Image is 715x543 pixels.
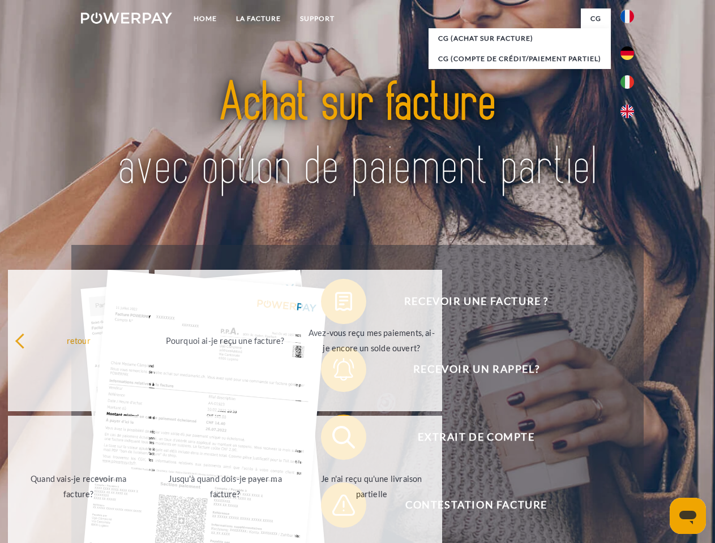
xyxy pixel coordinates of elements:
[15,333,142,348] div: retour
[81,12,172,24] img: logo-powerpay-white.svg
[161,471,289,502] div: Jusqu'à quand dois-je payer ma facture?
[337,279,615,324] span: Recevoir une facture ?
[581,8,611,29] a: CG
[429,49,611,69] a: CG (Compte de crédit/paiement partiel)
[226,8,290,29] a: LA FACTURE
[429,28,611,49] a: CG (achat sur facture)
[290,8,344,29] a: Support
[670,498,706,534] iframe: Bouton de lancement de la fenêtre de messagerie
[321,347,615,392] button: Recevoir un rappel?
[620,75,634,89] img: it
[161,333,289,348] div: Pourquoi ai-je reçu une facture?
[620,46,634,60] img: de
[108,54,607,217] img: title-powerpay_fr.svg
[301,270,442,411] a: Avez-vous reçu mes paiements, ai-je encore un solde ouvert?
[337,482,615,528] span: Contestation Facture
[321,279,615,324] button: Recevoir une facture ?
[308,471,435,502] div: Je n'ai reçu qu'une livraison partielle
[337,415,615,460] span: Extrait de compte
[321,415,615,460] button: Extrait de compte
[308,325,435,356] div: Avez-vous reçu mes paiements, ai-je encore un solde ouvert?
[321,482,615,528] button: Contestation Facture
[620,10,634,23] img: fr
[184,8,226,29] a: Home
[620,105,634,118] img: en
[15,471,142,502] div: Quand vais-je recevoir ma facture?
[337,347,615,392] span: Recevoir un rappel?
